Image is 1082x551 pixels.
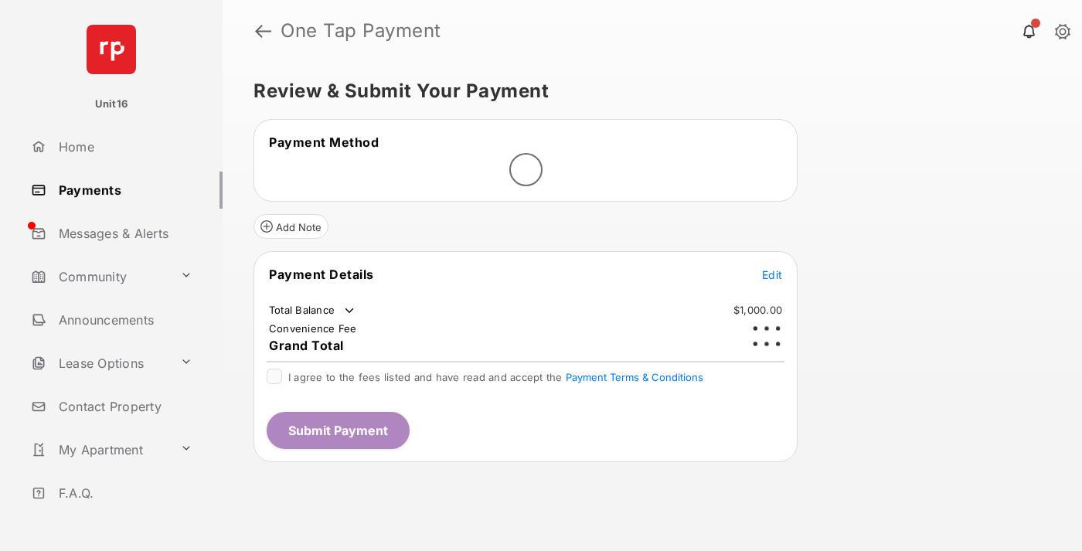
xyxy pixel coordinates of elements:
[288,371,703,383] span: I agree to the fees listed and have read and accept the
[269,338,344,353] span: Grand Total
[269,267,374,282] span: Payment Details
[762,267,782,282] button: Edit
[762,268,782,281] span: Edit
[25,172,223,209] a: Payments
[25,345,174,382] a: Lease Options
[25,301,223,338] a: Announcements
[269,134,379,150] span: Payment Method
[253,82,1039,100] h5: Review & Submit Your Payment
[25,258,174,295] a: Community
[95,97,128,112] p: Unit16
[281,22,441,40] strong: One Tap Payment
[87,25,136,74] img: svg+xml;base64,PHN2ZyB4bWxucz0iaHR0cDovL3d3dy53My5vcmcvMjAwMC9zdmciIHdpZHRoPSI2NCIgaGVpZ2h0PSI2NC...
[25,474,223,512] a: F.A.Q.
[25,215,223,252] a: Messages & Alerts
[267,412,410,449] button: Submit Payment
[566,371,703,383] button: I agree to the fees listed and have read and accept the
[733,303,783,317] td: $1,000.00
[25,431,174,468] a: My Apartment
[253,214,328,239] button: Add Note
[25,388,223,425] a: Contact Property
[268,321,358,335] td: Convenience Fee
[268,303,357,318] td: Total Balance
[25,128,223,165] a: Home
